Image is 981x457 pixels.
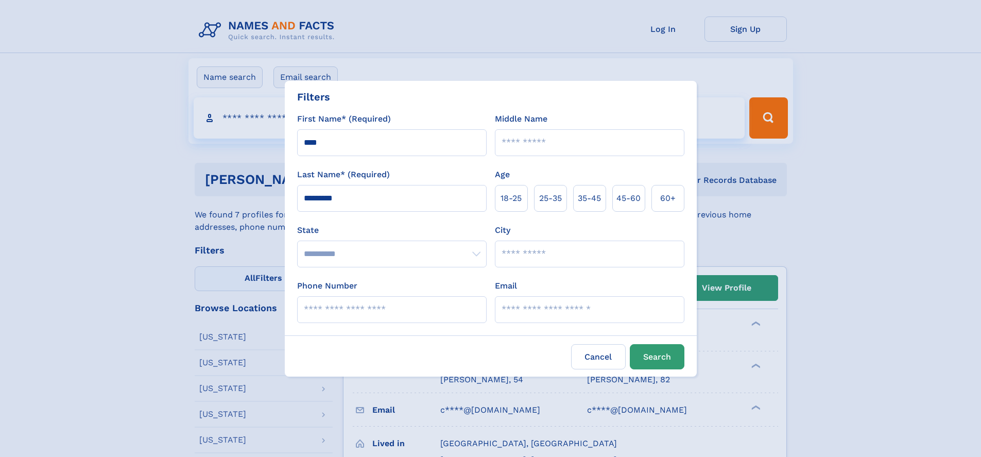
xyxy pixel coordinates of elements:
[571,344,626,369] label: Cancel
[297,89,330,105] div: Filters
[616,192,641,205] span: 45‑60
[297,280,357,292] label: Phone Number
[297,168,390,181] label: Last Name* (Required)
[297,224,487,236] label: State
[297,113,391,125] label: First Name* (Required)
[578,192,601,205] span: 35‑45
[539,192,562,205] span: 25‑35
[660,192,676,205] span: 60+
[495,280,517,292] label: Email
[630,344,684,369] button: Search
[495,168,510,181] label: Age
[495,113,547,125] label: Middle Name
[501,192,522,205] span: 18‑25
[495,224,510,236] label: City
